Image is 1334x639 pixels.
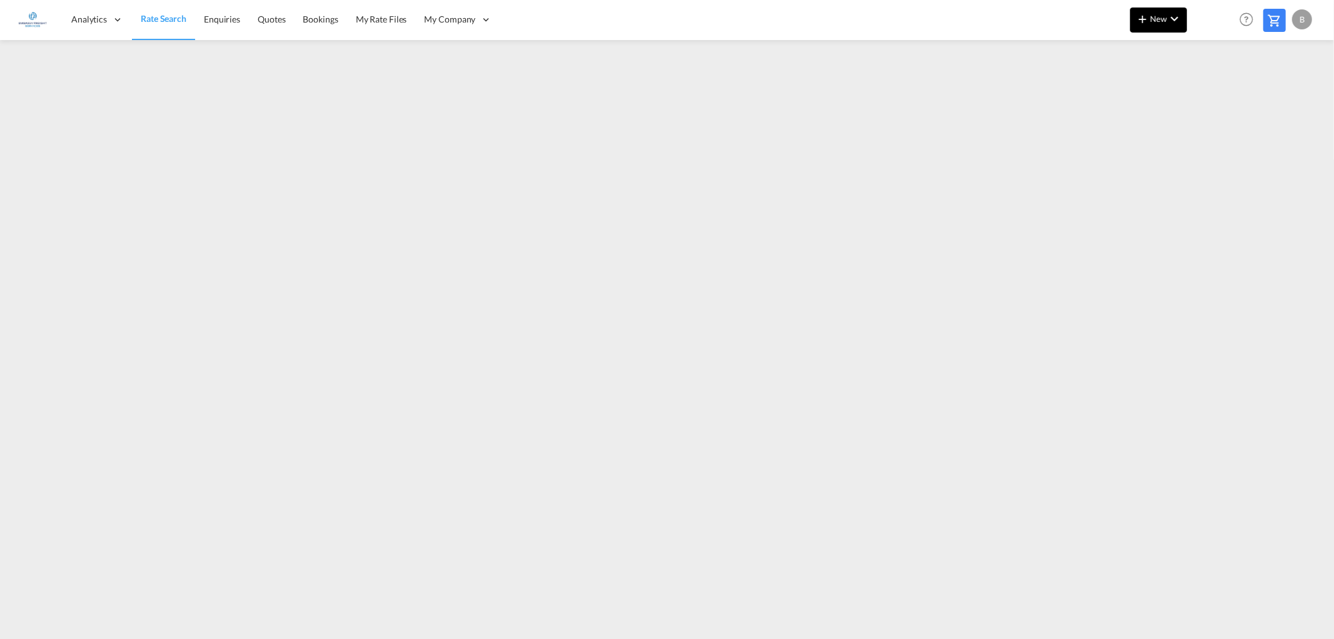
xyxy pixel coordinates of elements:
md-icon: icon-plus 400-fg [1135,11,1150,26]
span: Enquiries [204,14,240,24]
div: Help [1236,9,1263,31]
span: Help [1236,9,1257,30]
span: My Company [424,13,475,26]
md-icon: icon-chevron-down [1167,11,1182,26]
span: Bookings [303,14,338,24]
div: B [1292,9,1312,29]
button: icon-plus 400-fgNewicon-chevron-down [1130,8,1187,33]
span: My Rate Files [356,14,407,24]
span: New [1135,14,1182,24]
span: Quotes [258,14,285,24]
img: e1326340b7c511ef854e8d6a806141ad.jpg [19,6,47,34]
span: Rate Search [141,13,186,24]
span: Analytics [71,13,107,26]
